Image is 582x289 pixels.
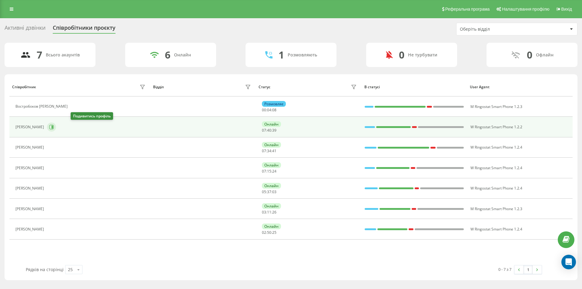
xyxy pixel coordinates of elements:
div: Востробоков [PERSON_NAME] [15,104,69,109]
div: Онлайн [262,203,281,209]
span: 40 [267,128,271,133]
span: Реферальна програма [445,7,490,12]
span: 08 [272,107,276,113]
div: 6 [165,49,170,61]
div: User Agent [470,85,570,89]
div: 1 [279,49,284,61]
div: : : [262,149,276,153]
span: 37 [267,189,271,194]
div: 0 - 7 з 7 [498,266,511,272]
div: : : [262,210,276,214]
span: W Ringostat Smart Phone 1.2.4 [470,186,522,191]
div: [PERSON_NAME] [15,227,45,231]
span: 50 [267,230,271,235]
span: W Ringostat Smart Phone 1.2.4 [470,145,522,150]
div: Онлайн [262,142,281,148]
div: Не турбувати [408,52,437,58]
div: Всього акаунтів [46,52,80,58]
span: 34 [267,148,271,153]
div: Співробітник [12,85,36,89]
div: Активні дзвінки [5,25,45,34]
span: Рядків на сторінці [26,267,64,272]
span: 07 [262,148,266,153]
span: 15 [267,169,271,174]
div: Оберіть відділ [460,27,532,32]
div: [PERSON_NAME] [15,166,45,170]
span: 03 [262,210,266,215]
div: : : [262,230,276,235]
span: Налаштування профілю [502,7,549,12]
div: : : [262,108,276,112]
span: 26 [272,210,276,215]
div: 0 [527,49,532,61]
span: 41 [272,148,276,153]
span: 39 [272,128,276,133]
div: Статус [259,85,270,89]
span: M Ringostat Smart Phone 1.2.3 [470,104,522,109]
a: 1 [523,265,533,274]
div: Подивитись профіль [71,112,113,120]
div: [PERSON_NAME] [15,207,45,211]
div: Офлайн [536,52,554,58]
div: Розмовляють [288,52,317,58]
span: W Ringostat Smart Phone 1.2.4 [470,227,522,232]
span: W Ringostat Smart Phone 1.2.4 [470,165,522,170]
div: 0 [399,49,404,61]
div: Розмовляє [262,101,286,107]
span: 07 [262,128,266,133]
span: W Ringostat Smart Phone 1.2.2 [470,124,522,129]
span: M Ringostat Smart Phone 1.2.3 [470,206,522,211]
span: Вихід [561,7,572,12]
span: 07 [262,169,266,174]
div: В статусі [364,85,464,89]
div: Онлайн [174,52,191,58]
span: 24 [272,169,276,174]
div: : : [262,128,276,133]
div: Open Intercom Messenger [561,255,576,269]
div: Онлайн [262,121,281,127]
div: [PERSON_NAME] [15,145,45,150]
span: 02 [262,230,266,235]
div: 7 [37,49,42,61]
div: [PERSON_NAME] [15,186,45,190]
span: 05 [262,189,266,194]
div: Співробітники проєкту [53,25,115,34]
div: : : [262,190,276,194]
div: Онлайн [262,183,281,189]
div: : : [262,169,276,173]
span: 04 [267,107,271,113]
div: Онлайн [262,223,281,229]
div: Відділ [153,85,164,89]
div: Онлайн [262,162,281,168]
span: 25 [272,230,276,235]
span: 00 [262,107,266,113]
div: 25 [68,267,73,273]
div: [PERSON_NAME] [15,125,45,129]
span: 11 [267,210,271,215]
span: 03 [272,189,276,194]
